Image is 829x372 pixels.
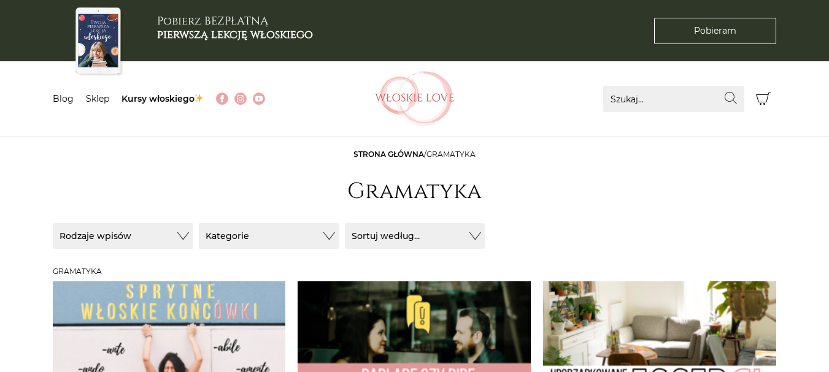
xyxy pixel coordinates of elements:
h3: Gramatyka [53,267,777,276]
span: Pobieram [694,25,736,37]
a: Strona główna [353,150,424,159]
input: Szukaj... [603,86,744,112]
a: Sklep [86,93,109,104]
button: Sortuj według... [345,223,485,249]
button: Kategorie [199,223,339,249]
a: Pobieram [654,18,776,44]
h3: Pobierz BEZPŁATNĄ [157,15,313,41]
span: / [353,150,476,159]
img: Włoskielove [375,71,455,126]
h1: Gramatyka [347,178,482,205]
b: pierwszą lekcję włoskiego [157,27,313,42]
a: Kursy włoskiego [121,93,204,104]
img: ✨ [195,94,203,102]
button: Rodzaje wpisów [53,223,193,249]
a: Blog [53,93,74,104]
button: Koszyk [750,86,777,112]
span: Gramatyka [426,150,476,159]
